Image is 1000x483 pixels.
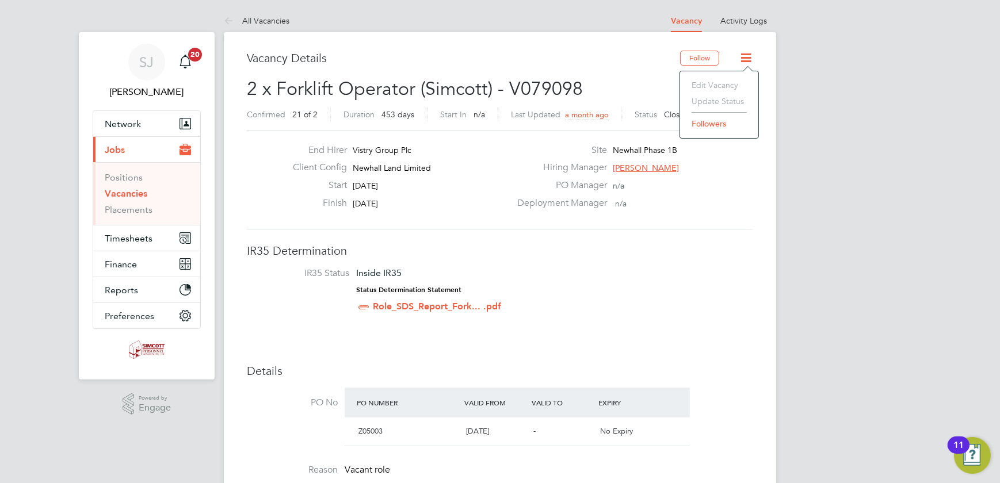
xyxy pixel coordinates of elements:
[247,78,583,100] span: 2 x Forklift Operator (Simcott) - V079098
[613,181,624,191] span: n/a
[664,109,689,120] span: Closed
[224,16,289,26] a: All Vacancies
[381,109,414,120] span: 453 days
[247,51,680,66] h3: Vacancy Details
[93,251,200,277] button: Finance
[258,267,349,279] label: IR35 Status
[247,397,338,409] label: PO No
[129,340,165,359] img: simcott-logo-retina.png
[93,111,200,136] button: Network
[680,51,719,66] button: Follow
[93,137,200,162] button: Jobs
[440,109,467,120] label: Start In
[105,259,137,270] span: Finance
[93,340,201,359] a: Go to home page
[373,301,501,312] a: Role_SDS_Report_Fork... .pdf
[954,437,991,474] button: Open Resource Center, 11 new notifications
[247,363,753,378] h3: Details
[466,426,489,436] span: [DATE]
[565,110,609,120] span: a month ago
[105,310,154,321] span: Preferences
[686,77,753,93] li: Edit Vacancy
[596,392,663,413] div: Expiry
[105,144,125,155] span: Jobs
[615,198,627,209] span: n/a
[635,109,657,120] label: Status
[529,392,596,413] div: Valid To
[353,181,378,191] span: [DATE]
[353,198,378,209] span: [DATE]
[284,197,347,209] label: Finish
[247,109,285,120] label: Confirmed
[79,32,215,379] nav: Main navigation
[511,109,560,120] label: Last Updated
[284,162,347,174] label: Client Config
[105,204,152,215] a: Placements
[356,286,461,294] strong: Status Determination Statement
[105,233,152,244] span: Timesheets
[188,48,202,62] span: 20
[461,392,529,413] div: Valid From
[247,464,338,476] label: Reason
[93,162,200,225] div: Jobs
[720,16,767,26] a: Activity Logs
[174,44,197,80] a: 20
[353,145,411,155] span: Vistry Group Plc
[93,277,200,302] button: Reports
[533,426,536,436] span: -
[93,44,201,99] a: SJ[PERSON_NAME]
[686,93,753,109] li: Update Status
[247,243,753,258] h3: IR35 Determination
[105,285,138,296] span: Reports
[354,392,461,413] div: PO Number
[671,16,702,26] a: Vacancy
[292,109,318,120] span: 21 of 2
[510,162,607,174] label: Hiring Manager
[686,116,753,132] li: Followers
[510,179,607,191] label: PO Manager
[139,393,171,403] span: Powered by
[140,55,154,70] span: SJ
[93,225,200,251] button: Timesheets
[123,393,171,415] a: Powered byEngage
[510,144,607,156] label: Site
[613,145,677,155] span: Newhall Phase 1B
[139,403,171,413] span: Engage
[953,445,964,460] div: 11
[600,426,633,436] span: No Expiry
[105,172,143,183] a: Positions
[356,267,402,278] span: Inside IR35
[510,197,607,209] label: Deployment Manager
[105,118,141,129] span: Network
[284,144,347,156] label: End Hirer
[93,85,201,99] span: Shaun Jex
[613,163,679,173] span: [PERSON_NAME]
[345,464,390,476] span: Vacant role
[358,426,383,436] span: Z05003
[105,188,147,199] a: Vacancies
[284,179,347,191] label: Start
[353,163,431,173] span: Newhall Land Limited
[474,109,485,120] span: n/a
[343,109,375,120] label: Duration
[93,303,200,328] button: Preferences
